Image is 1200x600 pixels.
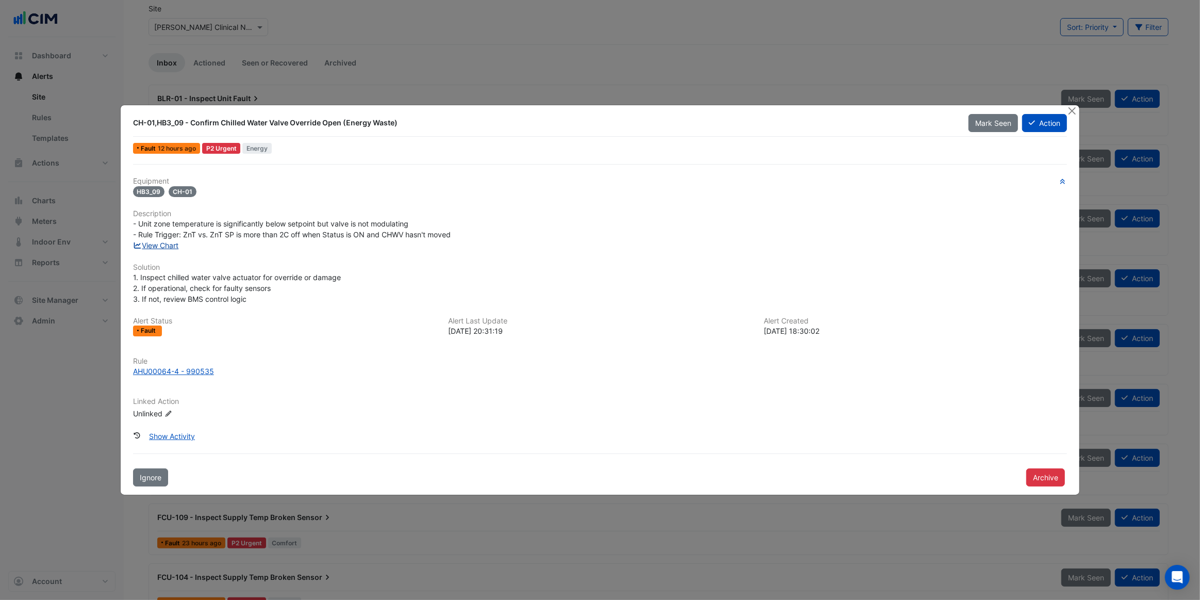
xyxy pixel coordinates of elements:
div: P2 Urgent [202,143,241,154]
div: [DATE] 20:31:19 [449,326,752,336]
button: Action [1022,114,1067,132]
div: AHU00064-4 - 990535 [133,366,214,377]
h6: Equipment [133,177,1067,186]
span: Ignore [140,473,161,482]
fa-icon: Edit Linked Action [165,410,172,417]
span: Energy [242,143,272,154]
h6: Solution [133,263,1067,272]
a: AHU00064-4 - 990535 [133,366,1067,377]
span: Fault [141,145,158,152]
h6: Alert Created [764,317,1067,326]
button: Close [1066,105,1077,116]
h6: Alert Status [133,317,436,326]
span: 1. Inspect chilled water valve actuator for override or damage 2. If operational, check for fault... [133,273,341,303]
button: Ignore [133,468,168,487]
h6: Rule [133,357,1067,366]
span: HB3_09 [133,186,165,197]
h6: Linked Action [133,397,1067,406]
h6: Alert Last Update [449,317,752,326]
h6: Description [133,209,1067,218]
span: - Unit zone temperature is significantly below setpoint but valve is not modulating - Rule Trigge... [133,219,451,239]
span: Fault [141,328,158,334]
div: CH-01,HB3_09 - Confirm Chilled Water Valve Override Open (Energy Waste) [133,118,956,128]
button: Archive [1026,468,1065,487]
span: Mark Seen [975,119,1011,127]
button: Show Activity [142,427,202,445]
span: CH-01 [169,186,196,197]
span: Wed 27-Aug-2025 20:31 IST [158,144,196,152]
a: View Chart [133,241,179,250]
div: Unlinked [133,408,257,418]
div: Open Intercom Messenger [1165,565,1190,590]
div: [DATE] 18:30:02 [764,326,1067,336]
button: Mark Seen [968,114,1018,132]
